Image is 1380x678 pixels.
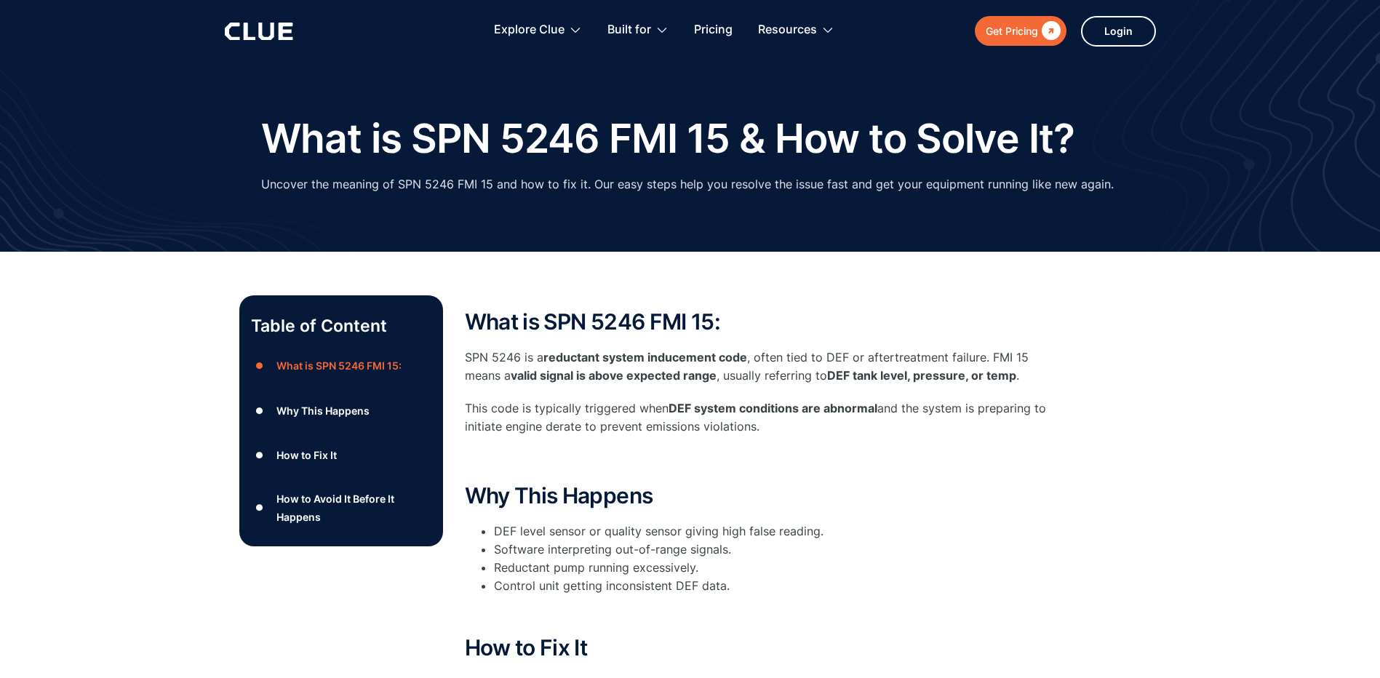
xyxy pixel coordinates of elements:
p: Table of Content [251,314,431,338]
a: ●Why This Happens [251,399,431,421]
div: ● [251,399,268,421]
p: ‍ [465,603,1047,621]
p: Uncover the meaning of SPN 5246 FMI 15 and how to fix it. Our easy steps help you resolve the iss... [261,175,1114,194]
p: ‍ [465,451,1047,469]
li: Control unit getting inconsistent DEF data. [494,577,1047,595]
div: ● [251,444,268,466]
a: ●How to Fix It [251,444,431,466]
div: Resources [758,7,817,53]
li: DEF level sensor or quality sensor giving high false reading. [494,522,1047,541]
h2: What is SPN 5246 FMI 15: [465,310,1047,334]
div: Explore Clue [494,7,565,53]
a: Login [1081,16,1156,47]
h2: How to Fix It [465,636,1047,660]
h2: Why This Happens [465,484,1047,508]
div: ● [251,355,268,377]
strong: DEF tank level, pressure, or temp [827,368,1016,383]
div: Why This Happens [276,402,370,420]
div: Built for [607,7,669,53]
a: Get Pricing [975,16,1066,46]
div: What is SPN 5246 FMI 15: [276,356,402,375]
a: ●How to Avoid It Before It Happens [251,490,431,526]
li: Reductant pump running excessively. [494,559,1047,577]
h1: What is SPN 5246 FMI 15 & How to Solve It? [261,116,1075,161]
div: Resources [758,7,834,53]
div: Explore Clue [494,7,582,53]
div: How to Avoid It Before It Happens [276,490,431,526]
div:  [1038,22,1061,40]
a: ●What is SPN 5246 FMI 15: [251,355,431,377]
div: ● [251,497,268,519]
div: Get Pricing [986,22,1038,40]
div: Built for [607,7,651,53]
a: Pricing [694,7,733,53]
p: This code is typically triggered when and the system is preparing to initiate engine derate to pr... [465,399,1047,436]
strong: DEF system conditions are abnormal [669,401,877,415]
li: Software interpreting out-of-range signals. [494,541,1047,559]
strong: valid signal is above expected range [511,368,717,383]
p: SPN 5246 is a , often tied to DEF or aftertreatment failure. FMI 15 means a , usually referring to . [465,348,1047,385]
div: How to Fix It [276,446,337,464]
strong: reductant system inducement code [543,350,747,364]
